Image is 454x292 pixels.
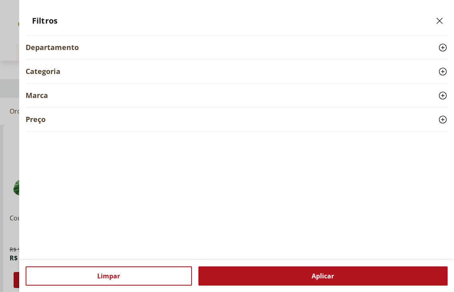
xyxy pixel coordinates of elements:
button: Departamento [26,36,448,59]
span: Categoria [26,66,60,77]
button: Close [435,11,444,30]
button: Categoria [26,60,448,83]
span: Limpar [97,273,120,279]
h2: Filtros [32,16,58,25]
button: Aplicar [198,266,448,286]
button: Preço [26,108,448,131]
span: Preço [26,114,46,125]
span: Marca [26,90,48,101]
span: Aplicar [312,273,334,279]
button: Limpar [26,266,192,286]
button: Marca [26,84,448,107]
span: Departamento [26,42,79,53]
